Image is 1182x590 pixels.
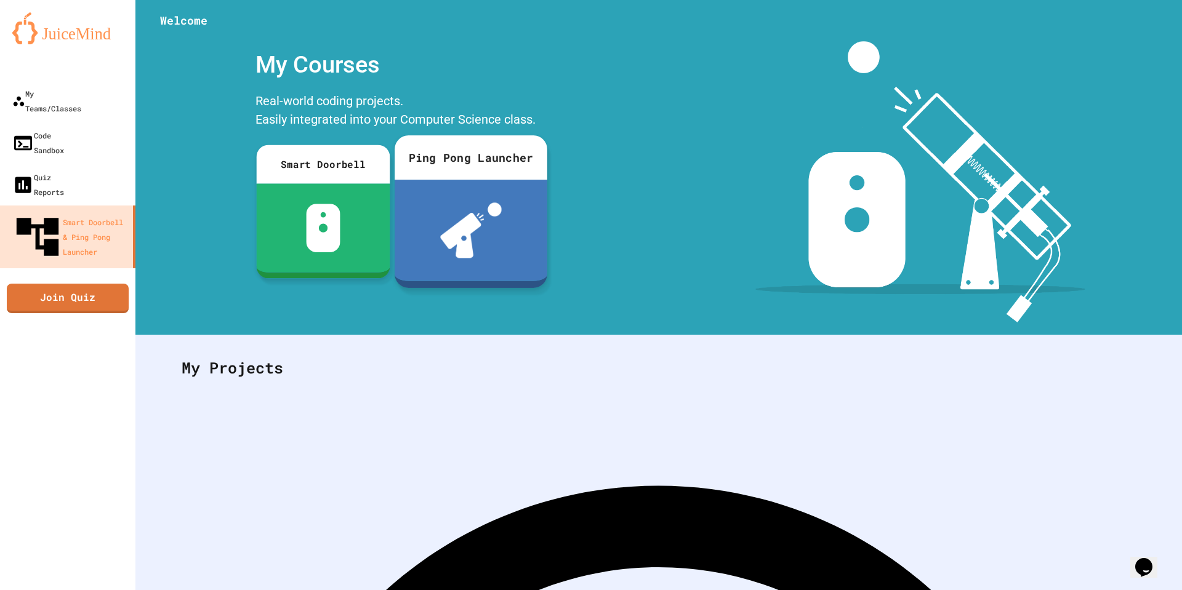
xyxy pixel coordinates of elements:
[12,128,64,157] div: Code Sandbox
[7,284,129,313] a: Join Quiz
[12,170,64,199] div: Quiz Reports
[12,12,123,44] img: logo-orange.svg
[306,204,340,252] img: sdb-white.svg
[1130,541,1170,578] iframe: chat widget
[249,89,545,135] div: Real-world coding projects. Easily integrated into your Computer Science class.
[256,145,390,183] div: Smart Doorbell
[395,135,547,180] div: Ping Pong Launcher
[12,212,128,262] div: Smart Doorbell & Ping Pong Launcher
[440,202,502,258] img: ppl-with-ball.png
[12,86,81,116] div: My Teams/Classes
[169,344,1148,392] div: My Projects
[249,41,545,89] div: My Courses
[755,41,1085,322] img: banner-image-my-projects.png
